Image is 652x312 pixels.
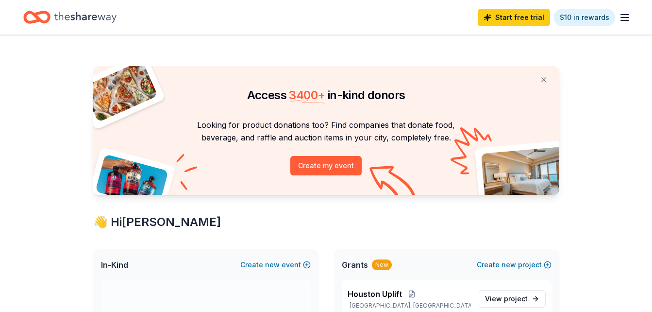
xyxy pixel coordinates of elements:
span: Houston Uplift [348,288,402,300]
a: Home [23,6,117,29]
div: New [372,260,392,270]
span: View [485,293,528,305]
span: Access in-kind donors [247,88,405,102]
p: [GEOGRAPHIC_DATA], [GEOGRAPHIC_DATA] [348,302,471,310]
a: View project [479,290,546,308]
img: Curvy arrow [369,166,418,202]
img: Pizza [82,60,158,122]
span: new [502,259,516,271]
span: 3400 + [289,88,325,102]
span: project [504,295,528,303]
span: In-Kind [101,259,128,271]
div: 👋 Hi [PERSON_NAME] [93,214,559,230]
span: Grants [342,259,368,271]
a: Start free trial [478,9,550,26]
button: Create my event [290,156,362,175]
p: Looking for product donations too? Find companies that donate food, beverage, and raffle and auct... [105,119,548,144]
a: $10 in rewards [554,9,615,26]
span: new [265,259,280,271]
button: Createnewevent [240,259,311,271]
button: Createnewproject [477,259,552,271]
